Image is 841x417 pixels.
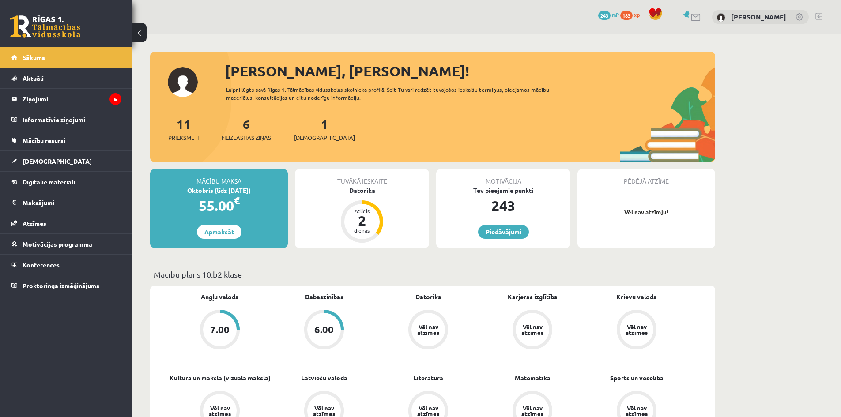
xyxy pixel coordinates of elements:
[23,219,46,227] span: Atzīmes
[634,11,640,18] span: xp
[616,292,657,301] a: Krievu valoda
[168,116,199,142] a: 11Priekšmeti
[731,12,786,21] a: [PERSON_NAME]
[508,292,558,301] a: Karjeras izglītība
[11,255,121,275] a: Konferences
[168,310,272,351] a: 7.00
[295,186,429,195] div: Datorika
[11,151,121,171] a: [DEMOGRAPHIC_DATA]
[23,89,121,109] legend: Ziņojumi
[585,310,689,351] a: Vēl nav atzīmes
[478,225,529,239] a: Piedāvājumi
[305,292,343,301] a: Dabaszinības
[582,208,711,217] p: Vēl nav atzīmju!
[23,136,65,144] span: Mācību resursi
[294,116,355,142] a: 1[DEMOGRAPHIC_DATA]
[23,53,45,61] span: Sākums
[612,11,619,18] span: mP
[624,405,649,417] div: Vēl nav atzīmes
[314,325,334,334] div: 6.00
[23,192,121,213] legend: Maksājumi
[272,310,376,351] a: 6.00
[23,109,121,130] legend: Informatīvie ziņojumi
[226,86,565,101] div: Laipni lūgts savā Rīgas 1. Tālmācības vidusskolas skolnieka profilā. Šeit Tu vari redzēt tuvojošo...
[10,15,80,38] a: Rīgas 1. Tālmācības vidusskola
[234,194,240,207] span: €
[11,172,121,192] a: Digitālie materiāli
[349,208,375,214] div: Atlicis
[295,186,429,244] a: Datorika Atlicis 2 dienas
[620,11,633,20] span: 183
[620,11,644,18] a: 183 xp
[11,234,121,254] a: Motivācijas programma
[168,133,199,142] span: Priekšmeti
[150,195,288,216] div: 55.00
[610,373,664,383] a: Sports un veselība
[207,405,232,417] div: Vēl nav atzīmes
[23,240,92,248] span: Motivācijas programma
[210,325,230,334] div: 7.00
[150,169,288,186] div: Mācību maksa
[294,133,355,142] span: [DEMOGRAPHIC_DATA]
[222,116,271,142] a: 6Neizlasītās ziņas
[170,373,271,383] a: Kultūra un māksla (vizuālā māksla)
[11,213,121,233] a: Atzīmes
[520,324,545,335] div: Vēl nav atzīmes
[201,292,239,301] a: Angļu valoda
[23,282,99,289] span: Proktoringa izmēģinājums
[11,275,121,296] a: Proktoringa izmēģinājums
[11,109,121,130] a: Informatīvie ziņojumi
[349,228,375,233] div: dienas
[109,93,121,105] i: 6
[23,261,60,269] span: Konferences
[436,186,570,195] div: Tev pieejamie punkti
[23,178,75,186] span: Digitālie materiāli
[436,195,570,216] div: 243
[295,169,429,186] div: Tuvākā ieskaite
[624,324,649,335] div: Vēl nav atzīmes
[23,157,92,165] span: [DEMOGRAPHIC_DATA]
[416,324,441,335] div: Vēl nav atzīmes
[11,68,121,88] a: Aktuāli
[480,310,585,351] a: Vēl nav atzīmes
[222,133,271,142] span: Neizlasītās ziņas
[11,89,121,109] a: Ziņojumi6
[717,13,725,22] img: Adrians Rudzītis
[11,47,121,68] a: Sākums
[23,74,44,82] span: Aktuāli
[598,11,619,18] a: 243 mP
[197,225,241,239] a: Apmaksāt
[312,405,336,417] div: Vēl nav atzīmes
[11,192,121,213] a: Maksājumi
[436,169,570,186] div: Motivācija
[225,60,715,82] div: [PERSON_NAME], [PERSON_NAME]!
[154,268,712,280] p: Mācību plāns 10.b2 klase
[598,11,611,20] span: 243
[150,186,288,195] div: Oktobris (līdz [DATE])
[520,405,545,417] div: Vēl nav atzīmes
[415,292,441,301] a: Datorika
[416,405,441,417] div: Vēl nav atzīmes
[301,373,347,383] a: Latviešu valoda
[376,310,480,351] a: Vēl nav atzīmes
[515,373,551,383] a: Matemātika
[349,214,375,228] div: 2
[413,373,443,383] a: Literatūra
[577,169,715,186] div: Pēdējā atzīme
[11,130,121,150] a: Mācību resursi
